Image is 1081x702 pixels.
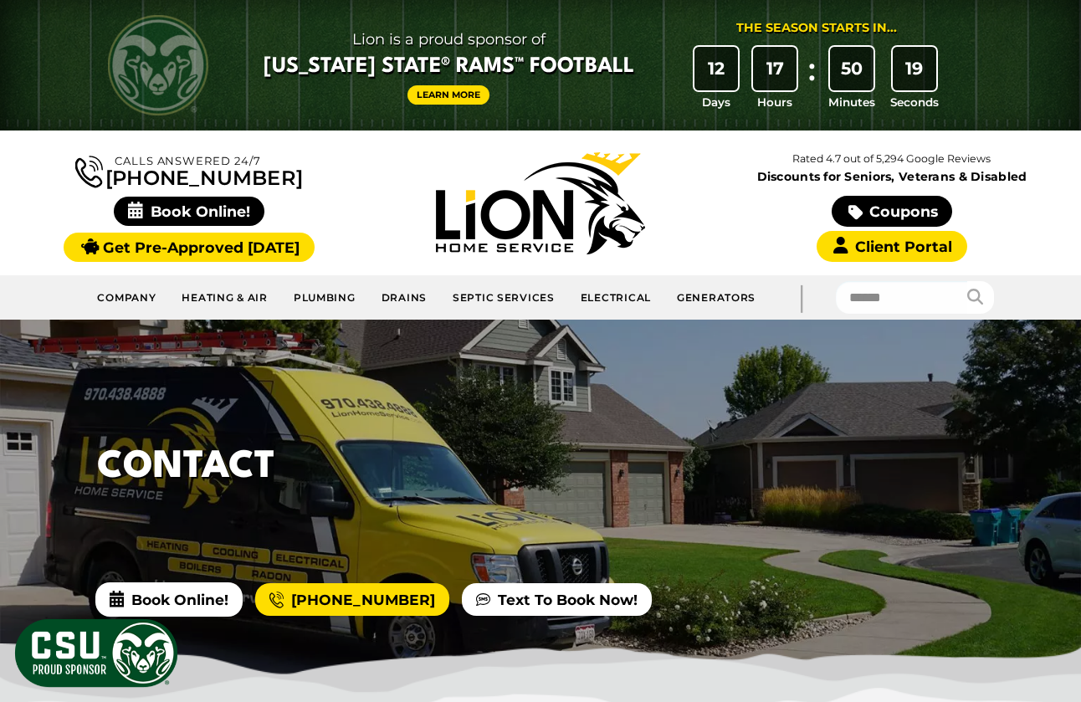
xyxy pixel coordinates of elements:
[828,94,875,110] span: Minutes
[75,152,303,188] a: [PHONE_NUMBER]
[114,197,265,226] span: Book Online!
[804,47,821,111] div: :
[890,94,939,110] span: Seconds
[108,15,208,115] img: CSU Rams logo
[13,617,180,689] img: CSU Sponsor Badge
[893,47,936,90] div: 19
[281,282,369,313] a: Plumbing
[832,196,952,227] a: Coupons
[440,282,568,313] a: Septic Services
[757,94,792,110] span: Hours
[462,583,652,617] a: Text To Book Now!
[369,282,440,313] a: Drains
[830,47,874,90] div: 50
[95,582,243,616] span: Book Online!
[768,275,835,320] div: |
[702,94,730,110] span: Days
[736,19,897,38] div: The Season Starts in...
[694,47,738,90] div: 12
[407,85,489,105] a: Learn More
[64,233,314,262] a: Get Pre-Approved [DATE]
[720,171,1064,182] span: Discounts for Seniors, Veterans & Disabled
[716,150,1068,168] p: Rated 4.7 out of 5,294 Google Reviews
[568,282,664,313] a: Electrical
[436,152,645,254] img: Lion Home Service
[753,47,797,90] div: 17
[664,282,768,313] a: Generators
[817,231,967,262] a: Client Portal
[264,53,634,81] span: [US_STATE] State® Rams™ Football
[97,439,706,495] h1: Contact
[264,26,634,53] span: Lion is a proud sponsor of
[169,282,280,313] a: Heating & Air
[255,583,449,617] a: [PHONE_NUMBER]
[85,282,169,313] a: Company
